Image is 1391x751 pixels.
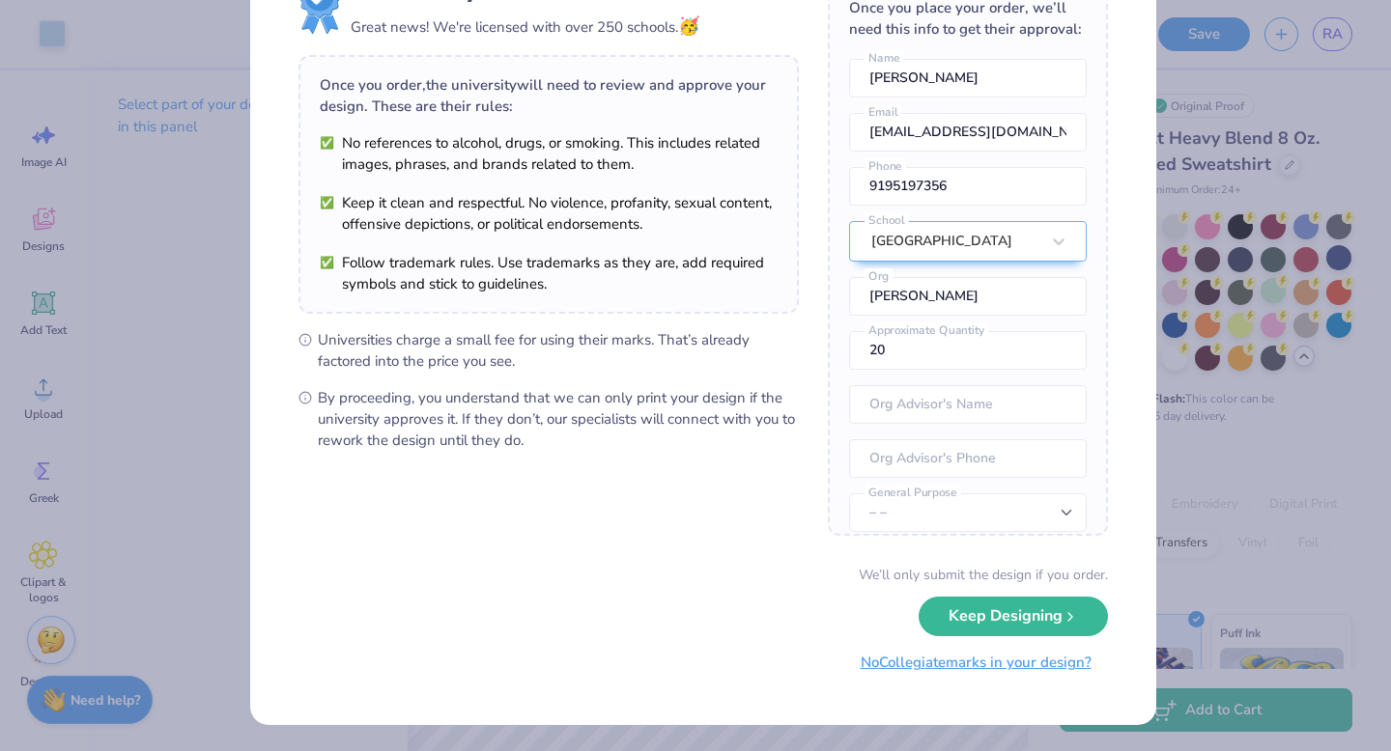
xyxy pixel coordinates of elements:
[320,252,778,294] li: Follow trademark rules. Use trademarks as they are, add required symbols and stick to guidelines.
[678,14,699,38] span: 🥳
[849,385,1087,424] input: Org Advisor's Name
[849,331,1087,370] input: Approximate Quantity
[859,565,1108,585] div: We’ll only submit the design if you order.
[320,192,778,235] li: Keep it clean and respectful. No violence, profanity, sexual content, offensive depictions, or po...
[320,132,778,175] li: No references to alcohol, drugs, or smoking. This includes related images, phrases, and brands re...
[919,597,1108,636] button: Keep Designing
[351,14,699,40] div: Great news! We're licensed with over 250 schools.
[320,74,778,117] div: Once you order, the university will need to review and approve your design. These are their rules:
[318,387,799,451] span: By proceeding, you understand that we can only print your design if the university approves it. I...
[849,439,1087,478] input: Org Advisor's Phone
[318,329,799,372] span: Universities charge a small fee for using their marks. That’s already factored into the price you...
[849,59,1087,97] input: Name
[849,113,1087,152] input: Email
[849,277,1087,316] input: Org
[844,643,1108,682] button: NoCollegiatemarks in your design?
[849,167,1087,206] input: Phone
